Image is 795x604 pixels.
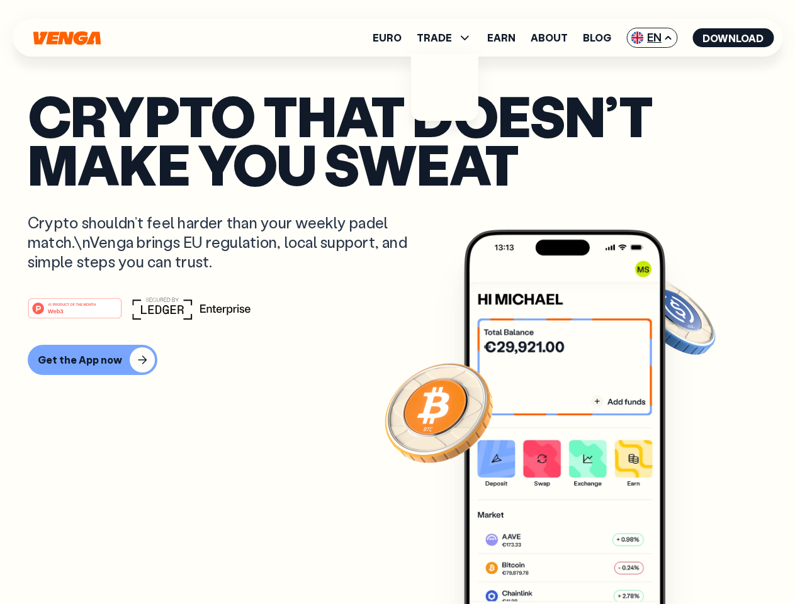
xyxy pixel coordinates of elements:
a: Get the App now [28,345,767,375]
img: flag-uk [631,31,643,44]
a: Blog [583,33,611,43]
a: Euro [373,33,402,43]
a: #1 PRODUCT OF THE MONTHWeb3 [28,305,122,322]
span: TRADE [417,30,472,45]
img: Bitcoin [382,355,495,469]
button: Download [692,28,774,47]
svg: Home [31,31,102,45]
span: EN [626,28,677,48]
tspan: Web3 [48,307,64,314]
p: Crypto that doesn’t make you sweat [28,91,767,187]
p: Crypto shouldn’t feel harder than your weekly padel match.\nVenga brings EU regulation, local sup... [28,213,426,272]
div: Get the App now [38,354,122,366]
tspan: #1 PRODUCT OF THE MONTH [48,302,96,306]
span: TRADE [417,33,452,43]
a: About [531,33,568,43]
button: Get the App now [28,345,157,375]
img: USDC coin [628,271,718,361]
a: Earn [487,33,516,43]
